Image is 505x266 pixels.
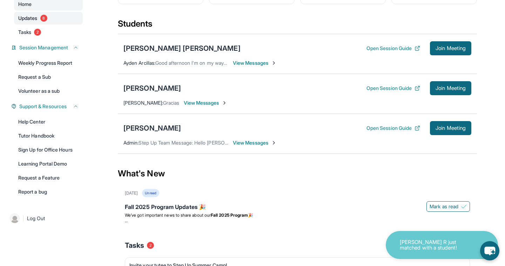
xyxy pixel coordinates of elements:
[19,44,68,51] span: Session Management
[163,100,180,106] span: Gracias
[22,214,24,223] span: |
[436,86,466,90] span: Join Meeting
[14,171,83,184] a: Request a Feature
[480,241,499,260] button: chat-button
[34,29,41,36] span: 2
[123,60,155,66] span: Ayden Arcillas :
[222,100,227,106] img: Chevron-Right
[14,57,83,69] a: Weekly Progress Report
[123,123,181,133] div: [PERSON_NAME]
[461,204,467,209] img: Mark as read
[430,121,471,135] button: Join Meeting
[10,213,20,223] img: user-img
[19,103,67,110] span: Support & Resources
[142,189,159,197] div: Unread
[123,140,139,146] span: Admin :
[147,242,154,249] span: 2
[14,143,83,156] a: Sign Up for Office Hours
[125,212,211,218] span: We’ve got important news to share about our
[7,211,83,226] a: |Log Out
[366,45,420,52] button: Open Session Guide
[155,60,391,66] span: Good afternoon I'm on my way back from class and should be at my dorm by 6:30 maybe 2-3 minutes late
[18,15,38,22] span: Updates
[233,139,277,146] span: View Messages
[18,29,31,36] span: Tasks
[125,240,144,250] span: Tasks
[16,103,79,110] button: Support & Resources
[211,212,248,218] strong: Fall 2025 Program
[14,12,83,24] a: Updates8
[366,85,420,92] button: Open Session Guide
[233,59,277,66] span: View Messages
[123,83,181,93] div: [PERSON_NAME]
[16,44,79,51] button: Session Management
[430,41,471,55] button: Join Meeting
[123,100,163,106] span: [PERSON_NAME] :
[14,185,83,198] a: Report a bug
[14,85,83,97] a: Volunteer as a sub
[430,81,471,95] button: Join Meeting
[426,201,470,212] button: Mark as read
[27,215,45,222] span: Log Out
[436,46,466,50] span: Join Meeting
[436,126,466,130] span: Join Meeting
[366,125,420,132] button: Open Session Guide
[125,203,470,212] div: Fall 2025 Program Updates 🎉
[118,158,477,189] div: What's New
[14,71,83,83] a: Request a Sub
[271,140,277,146] img: Chevron-Right
[123,43,241,53] div: [PERSON_NAME] [PERSON_NAME]
[14,129,83,142] a: Tutor Handbook
[430,203,458,210] span: Mark as read
[248,212,253,218] span: 🎉
[18,1,32,8] span: Home
[118,18,477,34] div: Students
[40,15,47,22] span: 8
[125,190,138,196] div: [DATE]
[14,115,83,128] a: Help Center
[14,26,83,38] a: Tasks2
[271,60,277,66] img: Chevron-Right
[14,157,83,170] a: Learning Portal Demo
[184,99,228,106] span: View Messages
[400,239,470,251] p: [PERSON_NAME] R just matched with a student!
